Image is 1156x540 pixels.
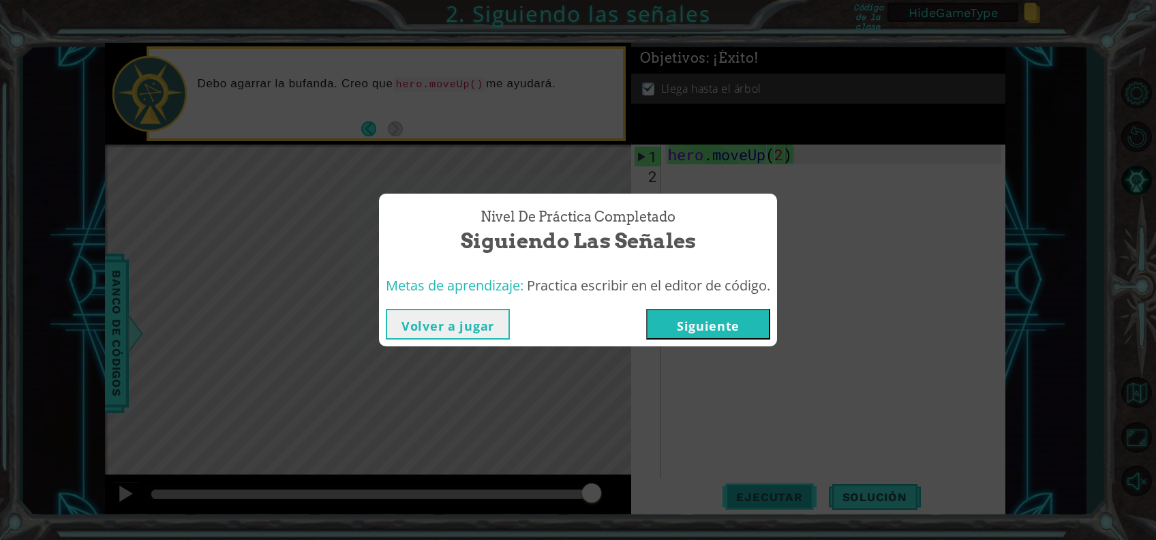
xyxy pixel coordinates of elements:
[646,309,770,340] button: Siguiente
[386,309,510,340] button: Volver a jugar
[527,276,770,295] span: Practica escribir en el editor de código.
[461,226,696,256] span: Siguiendo las señales
[481,207,675,227] span: Nivel de práctica Completado
[386,276,523,295] span: Metas de aprendizaje:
